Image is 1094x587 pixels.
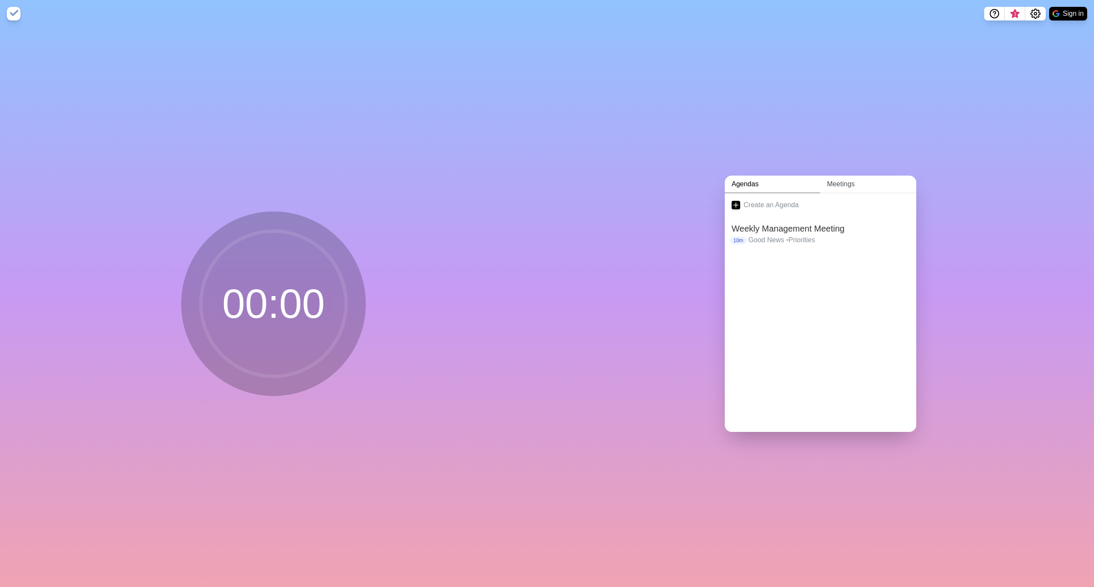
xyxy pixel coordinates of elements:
[1049,7,1087,21] button: Sign in
[748,235,909,245] p: Good News Priorities
[725,176,820,193] a: Agendas
[1012,11,1018,18] span: 3
[732,222,909,235] h2: Weekly Management Meeting
[786,236,788,244] span: •
[1005,7,1025,21] button: What’s new
[820,176,916,193] a: Meetings
[984,7,1005,21] button: Help
[725,193,916,217] a: Create an Agenda
[730,237,747,244] p: 10m
[1025,7,1046,21] button: Settings
[7,7,21,21] img: timeblocks logo
[1053,10,1059,17] img: google logo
